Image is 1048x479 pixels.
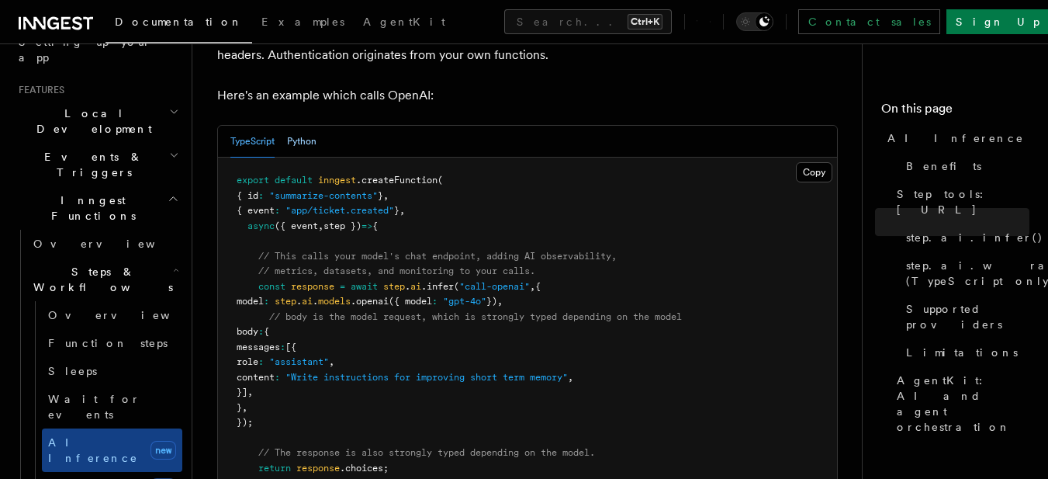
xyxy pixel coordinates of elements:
a: Benefits [900,152,1029,180]
span: Overview [48,309,208,321]
span: , [318,220,323,231]
span: step [383,281,405,292]
span: "assistant" [269,356,329,367]
span: , [383,190,389,201]
span: : [258,326,264,337]
span: model [237,296,264,307]
a: AgentKit [354,5,455,42]
button: Events & Triggers [12,143,182,186]
span: }); [237,417,253,428]
span: [{ [285,342,296,352]
span: body [237,326,258,337]
span: AI Inference [887,130,1024,146]
span: role [237,356,258,367]
span: , [568,372,573,383]
span: Documentation [115,16,243,28]
span: step.ai.infer() [906,230,1043,245]
span: Overview [33,238,193,250]
span: { [535,281,541,292]
a: Sleeps [42,357,182,385]
span: ({ model [389,296,432,307]
span: .infer [421,281,454,292]
span: .choices; [340,463,389,474]
span: AgentKit: AI and agent orchestration [897,373,1029,435]
span: async [247,220,275,231]
span: response [291,281,334,292]
button: Copy [796,162,832,182]
span: step [275,296,296,307]
a: step.ai.infer() [900,224,1029,252]
a: Overview [27,230,182,258]
a: Limitations [900,338,1029,366]
a: Contact sales [798,9,940,34]
span: => [361,220,372,231]
span: "call-openai" [459,281,530,292]
span: ( [438,175,443,186]
a: Overview [42,301,182,329]
span: Benefits [906,158,981,174]
span: . [296,296,302,307]
span: Function steps [48,337,168,349]
span: Features [12,84,64,96]
span: "Write instructions for improving short term memory" [285,372,568,383]
a: Setting up your app [12,28,182,71]
span: export [237,175,269,186]
span: ( [454,281,459,292]
a: step.ai.wrap() (TypeScript only) [900,252,1029,295]
span: { [372,220,378,231]
span: Examples [261,16,344,28]
span: = [340,281,345,292]
span: .createFunction [356,175,438,186]
span: }] [237,387,247,397]
span: . [313,296,318,307]
span: // metrics, datasets, and monitoring to your calls. [258,266,535,276]
span: Wait for events [48,393,140,421]
span: inngest [318,175,356,186]
span: Inngest Functions [12,193,168,224]
a: Step tools: [URL] [891,180,1029,224]
button: Toggle dark mode [736,12,773,31]
span: Events & Triggers [12,149,169,180]
kbd: Ctrl+K [628,14,662,30]
span: // This calls your model's chat endpoint, adding AI observability, [258,251,617,262]
span: } [394,205,399,216]
a: Examples [252,5,354,42]
a: Function steps [42,329,182,357]
a: AI Inferencenew [42,429,182,472]
span: }) [486,296,497,307]
span: { id [237,190,258,201]
button: Python [287,126,316,158]
span: content [237,372,275,383]
p: Here's an example which calls OpenAI: [217,85,838,106]
a: Documentation [105,5,252,43]
span: Local Development [12,106,169,137]
span: Limitations [906,345,1018,360]
a: Wait for events [42,385,182,429]
span: : [258,190,264,201]
span: : [275,372,280,383]
span: : [264,296,269,307]
span: , [242,402,247,413]
span: Step tools: [URL] [897,186,1029,217]
a: Supported providers [900,295,1029,338]
button: Search...Ctrl+K [504,9,672,34]
h4: On this page [881,99,1029,124]
span: // The response is also strongly typed depending on the model. [258,447,595,458]
span: . [405,281,410,292]
button: Inngest Functions [12,186,182,230]
span: { event [237,205,275,216]
span: : [280,342,285,352]
span: .openai [351,296,389,307]
span: ({ event [275,220,318,231]
span: { [264,326,269,337]
span: response [296,463,340,474]
span: Steps & Workflows [27,264,173,295]
span: const [258,281,285,292]
span: , [399,205,405,216]
span: await [351,281,378,292]
span: , [497,296,503,307]
span: // body is the model request, which is strongly typed depending on the model [269,311,682,322]
span: messages [237,342,280,352]
span: Sleeps [48,365,97,377]
span: : [258,356,264,367]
